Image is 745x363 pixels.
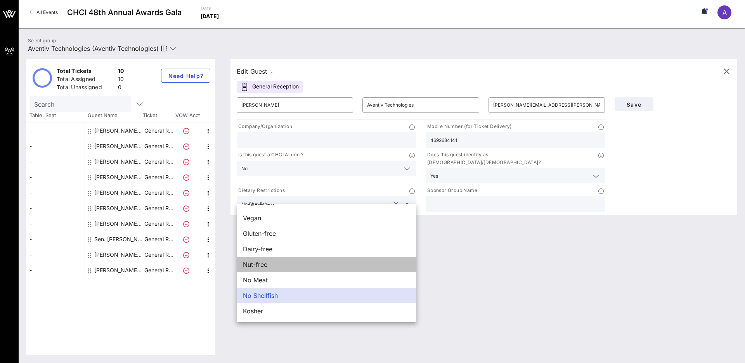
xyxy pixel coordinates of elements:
div: Sen. Adam Gomez Aventiv Technologies [94,232,143,247]
div: Hank Dixon Aventiv Technologies [94,201,143,216]
p: General R… [143,263,174,278]
span: CHCI 48th Annual Awards Gala [67,7,182,18]
button: clear icon [393,201,398,208]
div: - [26,232,85,247]
div: Brian Muthangya Aventiv Technologies [94,154,143,169]
p: Is this guest a CHCI Alumni? [237,151,303,159]
p: Does this guest identify as [DEMOGRAPHIC_DATA]/[DEMOGRAPHIC_DATA]? [426,151,598,166]
span: No Shellfish [243,291,278,300]
div: Anye Young Aventiv Technologies [94,123,143,138]
div: - [26,247,85,263]
div: Total Assigned [57,75,115,85]
button: Need Help? [161,69,210,83]
label: Select group [28,38,56,43]
p: Sponsor Group Name [426,187,477,195]
input: Last Name* [367,99,474,111]
div: - [26,123,85,138]
p: [DATE] [201,12,219,20]
button: Save [615,97,653,111]
div: Yes [430,173,438,179]
span: Table, Seat [26,112,85,119]
div: No Shellfish [241,202,267,207]
p: Dietary Restrictions [237,187,285,195]
p: General R… [143,216,174,232]
span: Guest Name [85,112,143,119]
span: Save [621,101,647,108]
div: Astrid Quiroga Aventiv Technologies [94,138,143,154]
div: - [26,201,85,216]
span: A [722,9,727,16]
span: Need Help? [168,73,204,79]
p: Company/Organization [237,123,292,131]
p: Mobile Number (for Ticket Delivery) [426,123,512,131]
div: Jose Andrade Aventiv Technologies [94,216,143,232]
div: - [26,216,85,232]
span: All Events [36,9,58,15]
p: General R… [143,169,174,185]
div: 10 [118,75,124,85]
div: Emily Noriega May Aventiv Technologies [94,185,143,201]
div: Total Unassigned [57,83,115,93]
div: No [241,166,248,171]
div: General Reception [237,81,303,93]
div: - [26,154,85,169]
span: No Meat [243,275,268,285]
div: A [717,5,731,19]
div: - [26,138,85,154]
p: General R… [143,123,174,138]
span: Kosher [243,306,263,316]
div: Shamia Lodge Aventiv Technologies [94,247,143,263]
div: Total Tickets [57,67,115,77]
div: Daniel Garcia Aventiv Technologies [94,169,143,185]
p: General R… [143,185,174,201]
input: First Name* [241,99,348,111]
p: General R… [143,138,174,154]
span: Dairy-free [243,244,272,254]
p: General R… [143,154,174,169]
span: Gluten-free [243,229,276,238]
span: Nut-free [243,260,267,269]
p: General R… [143,201,174,216]
p: Date [201,5,219,12]
div: 10 [118,67,124,77]
span: Vegan [243,213,261,223]
div: Teresa Hodge Aventiv Technologies [94,263,143,278]
p: General R… [143,232,174,247]
p: General R… [143,247,174,263]
span: VOW Acct [174,112,201,119]
div: 0 [118,83,124,93]
input: Email* [493,99,600,111]
div: - [26,185,85,201]
span: - [270,69,273,75]
span: Ticket [143,112,174,119]
div: No [237,161,416,176]
div: Edit Guest [237,66,273,77]
div: - [26,263,85,278]
div: - [26,169,85,185]
a: All Events [25,6,62,19]
div: Yes [426,168,605,183]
